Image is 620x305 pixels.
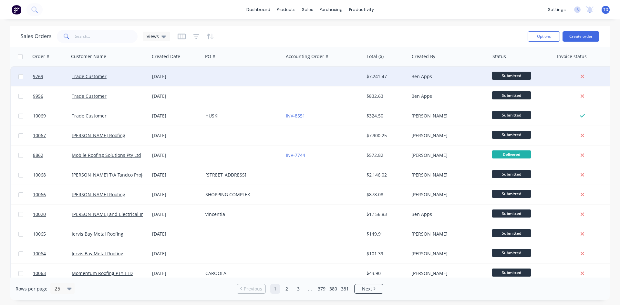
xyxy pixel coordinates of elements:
[367,172,404,178] div: $2,146.02
[33,146,72,165] a: 8862
[72,250,123,257] a: Jervis Bay Metal Roofing
[411,211,483,218] div: Ben Apps
[152,132,200,139] div: [DATE]
[286,53,328,60] div: Accounting Order #
[33,205,72,224] a: 10020
[33,244,72,263] a: 10064
[33,93,43,99] span: 9956
[152,93,200,99] div: [DATE]
[152,113,200,119] div: [DATE]
[205,113,277,119] div: HUSKI
[33,250,46,257] span: 10064
[33,86,72,106] a: 9956
[411,93,483,99] div: Ben Apps
[72,191,125,198] a: [PERSON_NAME] Roofing
[274,5,299,15] div: products
[411,250,483,257] div: [PERSON_NAME]
[367,113,404,119] div: $324.50
[367,73,404,80] div: $7,241.47
[33,231,46,237] span: 10065
[12,5,21,15] img: Factory
[72,132,125,138] a: [PERSON_NAME] Roofing
[492,53,506,60] div: Status
[205,211,277,218] div: vincentia
[317,284,326,294] a: Page 379
[237,286,265,292] a: Previous page
[33,132,46,139] span: 10067
[411,132,483,139] div: [PERSON_NAME]
[72,113,107,119] a: Trade Customer
[33,113,46,119] span: 10069
[205,53,215,60] div: PO #
[33,172,46,178] span: 10068
[316,5,346,15] div: purchasing
[367,132,404,139] div: $7,900.25
[33,211,46,218] span: 10020
[243,5,274,15] a: dashboard
[33,270,46,277] span: 10063
[411,152,483,158] div: [PERSON_NAME]
[367,93,404,99] div: $832.63
[21,33,52,39] h1: Sales Orders
[367,270,404,277] div: $43.90
[152,152,200,158] div: [DATE]
[33,191,46,198] span: 10066
[33,67,72,86] a: 9769
[72,73,107,79] a: Trade Customer
[492,170,531,178] span: Submitted
[71,53,106,60] div: Customer Name
[411,113,483,119] div: [PERSON_NAME]
[205,191,277,198] div: SHOPPING COMPLEX
[205,172,277,178] div: [STREET_ADDRESS]
[152,270,200,277] div: [DATE]
[411,73,483,80] div: Ben Apps
[72,211,165,217] a: [PERSON_NAME] and Electrical Innovations
[152,191,200,198] div: [DATE]
[328,284,338,294] a: Page 380
[299,5,316,15] div: sales
[205,270,277,277] div: CAROOLA
[33,73,43,80] span: 9769
[492,229,531,237] span: Submitted
[492,249,531,257] span: Submitted
[270,284,280,294] a: Page 1 is your current page
[152,211,200,218] div: [DATE]
[411,191,483,198] div: [PERSON_NAME]
[33,165,72,185] a: 10068
[33,152,43,158] span: 8862
[147,33,159,40] span: Views
[492,269,531,277] span: Submitted
[33,126,72,145] a: 10067
[15,286,47,292] span: Rows per page
[411,270,483,277] div: [PERSON_NAME]
[367,191,404,198] div: $878.08
[411,172,483,178] div: [PERSON_NAME]
[367,231,404,237] div: $149.91
[492,150,531,158] span: Delivered
[33,106,72,126] a: 10069
[411,231,483,237] div: [PERSON_NAME]
[492,72,531,80] span: Submitted
[545,5,569,15] div: settings
[294,284,303,294] a: Page 3
[492,91,531,99] span: Submitted
[152,73,200,80] div: [DATE]
[412,53,435,60] div: Created By
[33,224,72,244] a: 10065
[492,111,531,119] span: Submitted
[33,264,72,283] a: 10063
[72,152,141,158] a: Mobile Roofing Solutions Pty Ltd
[367,250,404,257] div: $101.39
[152,172,200,178] div: [DATE]
[492,131,531,139] span: Submitted
[75,30,138,43] input: Search...
[563,31,599,42] button: Create order
[152,231,200,237] div: [DATE]
[355,286,383,292] a: Next page
[492,190,531,198] span: Submitted
[367,53,384,60] div: Total ($)
[492,209,531,218] span: Submitted
[282,284,292,294] a: Page 2
[244,286,262,292] span: Previous
[528,31,560,42] button: Options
